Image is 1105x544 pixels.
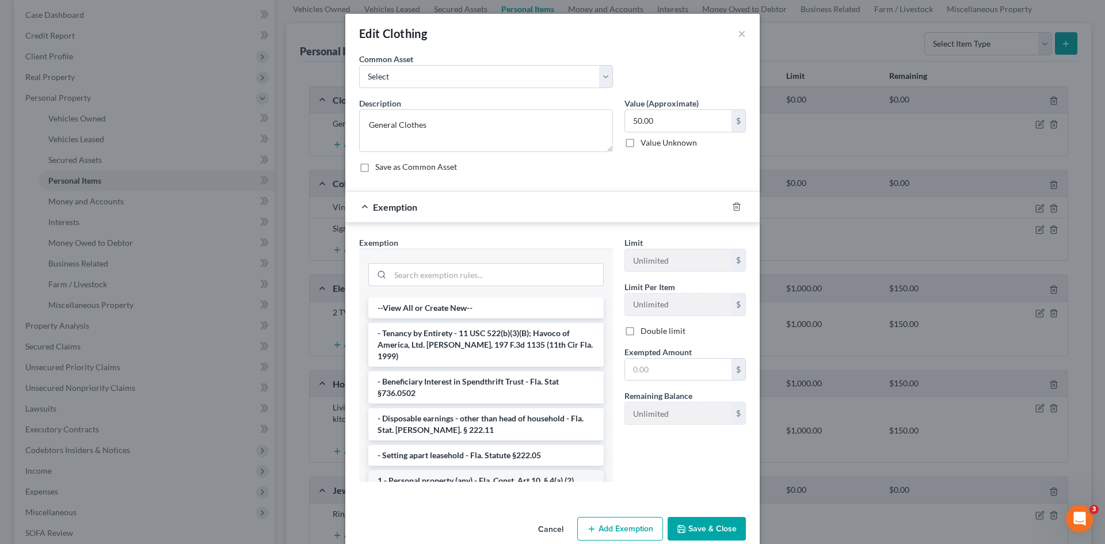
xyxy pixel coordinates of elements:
[624,390,692,402] label: Remaining Balance
[359,98,401,108] span: Description
[641,325,685,337] label: Double limit
[368,371,604,404] li: - Beneficiary Interest in Spendthrift Trust - Fla. Stat §736.0502
[625,359,731,381] input: 0.00
[668,517,746,541] button: Save & Close
[1066,505,1093,532] iframe: Intercom live chat
[368,298,604,318] li: --View All or Create New--
[529,518,573,541] button: Cancel
[624,347,692,357] span: Exempted Amount
[375,161,457,173] label: Save as Common Asset
[624,281,675,293] label: Limit Per Item
[731,402,745,424] div: $
[359,25,427,41] div: Edit Clothing
[359,238,398,248] span: Exemption
[1089,505,1099,514] span: 3
[359,53,413,65] label: Common Asset
[373,201,417,212] span: Exemption
[731,359,745,381] div: $
[368,470,604,491] li: 1 - Personal property (any) - Fla. Const. Art.10, § 4(a) (2)
[624,238,643,248] span: Limit
[625,294,731,315] input: --
[368,323,604,367] li: - Tenancy by Entirety - 11 USC 522(b)(3)(B); Havoco of America, Ltd. [PERSON_NAME], 197 F.3d 1135...
[368,445,604,466] li: - Setting apart leasehold - Fla. Statute §222.05
[625,249,731,271] input: --
[368,408,604,440] li: - Disposable earnings - other than head of household - Fla. Stat. [PERSON_NAME]. § 222.11
[624,97,699,109] label: Value (Approximate)
[625,402,731,424] input: --
[731,110,745,132] div: $
[641,137,697,149] label: Value Unknown
[738,26,746,40] button: ×
[390,264,603,286] input: Search exemption rules...
[577,517,663,541] button: Add Exemption
[731,294,745,315] div: $
[731,249,745,271] div: $
[625,110,731,132] input: 0.00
